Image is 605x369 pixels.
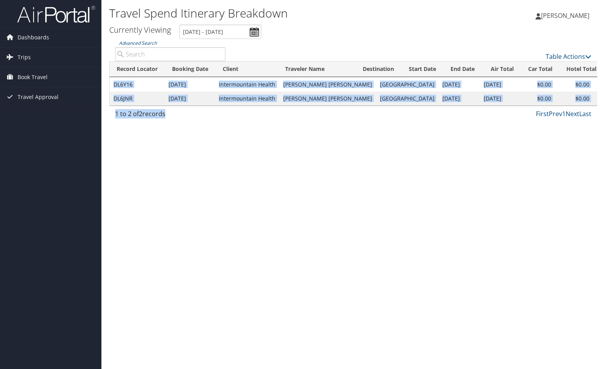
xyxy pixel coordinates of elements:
th: Client: activate to sort column ascending [216,62,279,77]
span: Dashboards [18,28,49,47]
span: Book Travel [18,67,48,87]
td: [DATE] [438,92,480,106]
th: Destination: activate to sort column ascending [356,62,402,77]
td: Intermountain Health [215,78,279,92]
h1: Travel Spend Itinerary Breakdown [109,5,435,21]
td: Intermountain Health [215,92,279,106]
th: Booking Date: activate to sort column ascending [165,62,216,77]
a: 1 [562,109,566,118]
td: DL6JNR [110,92,165,106]
th: Record Locator: activate to sort column ascending [110,62,165,77]
td: [DATE] [480,78,518,92]
td: [DATE] [165,92,215,106]
td: [GEOGRAPHIC_DATA] [376,92,438,106]
a: Advanced Search [119,40,157,46]
a: Last [579,109,591,118]
input: Advanced Search [115,47,225,61]
th: Car Total: activate to sort column ascending [521,62,559,77]
td: [DATE] [480,92,518,106]
th: Air Total: activate to sort column ascending [483,62,521,77]
th: Hotel Total: activate to sort column ascending [559,62,603,77]
a: Prev [549,109,562,118]
span: [PERSON_NAME] [541,11,589,20]
th: Traveler Name: activate to sort column ascending [278,62,356,77]
a: Table Actions [546,52,591,61]
th: Start Date: activate to sort column ascending [402,62,444,77]
td: [PERSON_NAME] [PERSON_NAME] [279,92,376,106]
a: First [536,109,549,118]
td: $0.00 [555,92,593,106]
span: Travel Approval [18,87,59,107]
input: [DATE] - [DATE] [179,25,261,39]
a: Next [566,109,579,118]
td: DL6Y16 [110,78,165,92]
td: $0.00 [518,92,555,106]
div: 1 to 2 of records [115,109,225,122]
td: [DATE] [165,78,215,92]
th: End Date: activate to sort column ascending [444,62,483,77]
td: [PERSON_NAME] [PERSON_NAME] [279,78,376,92]
span: 2 [139,109,142,118]
span: Trips [18,48,31,67]
h3: Currently Viewing [109,25,171,35]
a: [PERSON_NAME] [536,4,597,27]
td: [DATE] [438,78,480,92]
td: $0.00 [555,78,593,92]
td: [GEOGRAPHIC_DATA] [376,78,438,92]
img: airportal-logo.png [17,5,95,23]
td: $0.00 [518,78,555,92]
